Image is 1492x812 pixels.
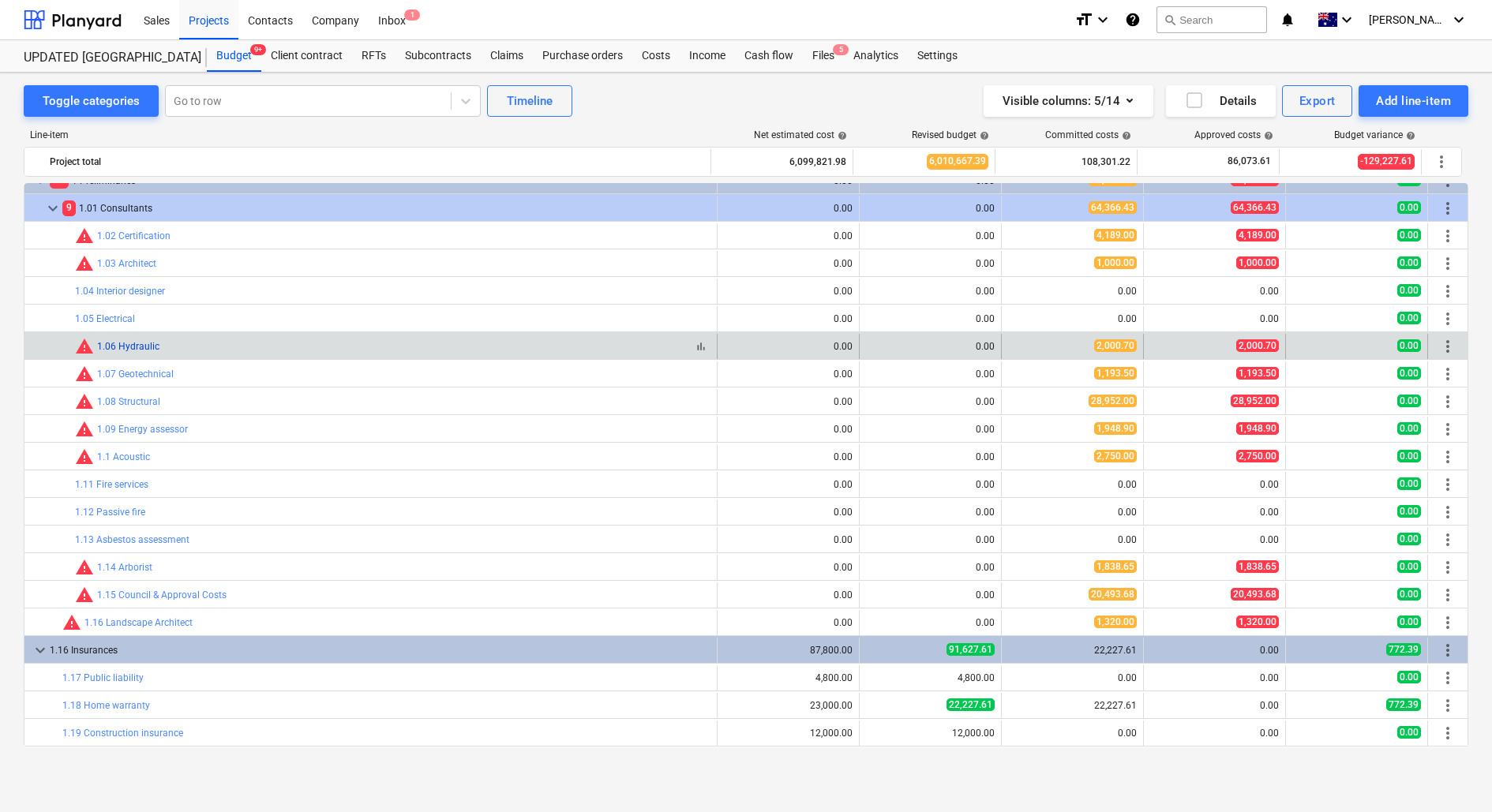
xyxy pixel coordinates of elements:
[1164,13,1176,26] span: search
[833,44,849,55] span: 5
[1008,672,1137,683] div: 0.00
[1094,256,1137,269] span: 1,000.00
[481,40,533,72] a: Claims
[1438,641,1457,660] span: More actions
[1008,700,1137,711] div: 22,227.61
[724,286,853,297] div: 0.00
[1094,616,1137,628] span: 1,320.00
[1150,479,1279,490] div: 0.00
[1002,149,1130,174] div: 108,301.22
[1236,450,1279,462] span: 2,750.00
[724,341,853,352] div: 0.00
[912,129,989,140] div: Revised budget
[724,230,853,241] div: 0.00
[97,258,156,269] a: 1.03 Architect
[1150,286,1279,297] div: 0.00
[724,589,853,601] div: 0.00
[75,558,94,577] span: Committed costs exceed revised budget
[1008,728,1137,739] div: 0.00
[1438,420,1457,439] span: More actions
[50,149,704,174] div: Project total
[75,313,135,324] a: 1.05 Electrical
[724,645,853,656] div: 87,800.00
[1438,475,1457,494] span: More actions
[1150,507,1279,518] div: 0.00
[1438,392,1457,411] span: More actions
[724,728,853,739] div: 12,000.00
[1299,91,1336,111] div: Export
[866,286,995,297] div: 0.00
[977,131,989,140] span: help
[1438,337,1457,356] span: More actions
[1226,155,1273,168] span: 86,073.61
[75,226,94,245] span: Committed costs exceed revised budget
[1438,282,1457,301] span: More actions
[1438,724,1457,743] span: More actions
[1397,284,1421,297] span: 0.00
[24,85,159,117] button: Toggle categories
[62,613,81,632] span: Committed costs exceed revised budget
[1094,229,1137,241] span: 4,189.00
[1438,530,1457,549] span: More actions
[43,199,62,218] span: keyboard_arrow_down
[1236,256,1279,269] span: 1,000.00
[724,424,853,435] div: 0.00
[1150,728,1279,739] div: 0.00
[866,203,995,214] div: 0.00
[50,638,710,663] div: 1.16 Insurances
[75,365,94,384] span: Committed costs exceed revised budget
[1231,588,1279,601] span: 20,493.68
[1432,152,1451,171] span: More actions
[1438,254,1457,273] span: More actions
[866,534,995,545] div: 0.00
[97,451,150,462] a: 1.1 Acoustic
[927,154,988,169] span: 6,010,667.39
[866,230,995,241] div: 0.00
[834,131,847,140] span: help
[250,44,266,55] span: 9+
[632,40,680,72] a: Costs
[803,40,844,72] a: Files5
[724,479,853,490] div: 0.00
[1449,10,1468,29] i: keyboard_arrow_down
[1397,229,1421,241] span: 0.00
[1008,479,1137,490] div: 0.00
[75,534,189,545] a: 1.13 Asbestos assessment
[1403,131,1415,140] span: help
[1150,645,1279,656] div: 0.00
[352,40,395,72] div: RFTs
[97,369,174,380] a: 1.07 Geotechnical
[404,9,420,21] span: 1
[31,641,50,660] span: keyboard_arrow_down
[1438,199,1457,218] span: More actions
[1185,91,1257,111] div: Details
[1397,560,1421,573] span: 0.00
[97,341,159,352] a: 1.06 Hydraulic
[75,286,165,297] a: 1.04 Interior designer
[62,196,710,221] div: 1.01 Consultants
[1231,395,1279,407] span: 28,952.00
[1397,450,1421,462] span: 0.00
[866,313,995,324] div: 0.00
[1094,450,1137,462] span: 2,750.00
[695,340,707,353] span: bar_chart
[724,672,853,683] div: 4,800.00
[1045,129,1131,140] div: Committed costs
[1438,503,1457,522] span: More actions
[261,40,352,72] a: Client contract
[1150,534,1279,545] div: 0.00
[908,40,967,72] a: Settings
[1397,616,1421,628] span: 0.00
[1074,10,1093,29] i: format_size
[735,40,803,72] a: Cash flow
[533,40,632,72] a: Purchase orders
[1003,91,1134,111] div: Visible columns : 5/14
[724,451,853,462] div: 0.00
[1386,643,1421,656] span: 772.39
[1236,422,1279,435] span: 1,948.90
[1008,286,1137,297] div: 0.00
[866,617,995,628] div: 0.00
[1231,201,1279,214] span: 64,366.43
